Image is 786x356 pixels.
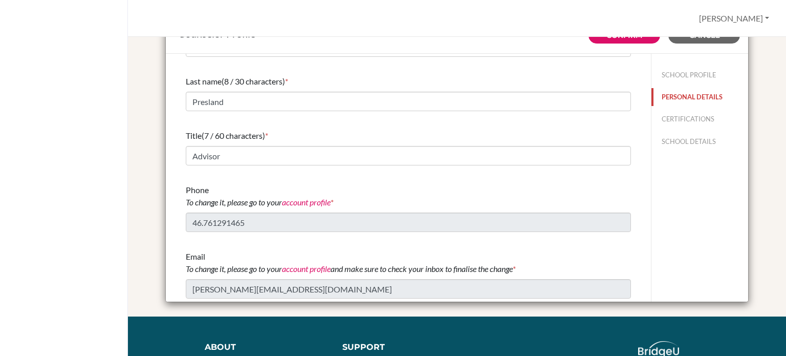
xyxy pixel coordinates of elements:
a: account profile [282,197,331,207]
div: Support [342,341,447,353]
a: account profile [282,264,331,274]
span: Phone [186,185,331,207]
button: CERTIFICATIONS [651,110,748,128]
span: Last name [186,76,222,86]
button: [PERSON_NAME] [694,9,774,28]
span: (7 / 60 characters) [202,131,265,140]
span: Email [186,252,513,274]
span: Title [186,131,202,140]
button: SCHOOL PROFILE [651,66,748,84]
i: To change it, please go to your [186,197,331,207]
button: PERSONAL DETAILS [651,88,748,106]
button: SCHOOL DETAILS [651,133,748,151]
span: (8 / 30 characters) [222,76,285,86]
div: About [205,341,319,353]
i: To change it, please go to your and make sure to check your inbox to finalise the change [186,264,513,274]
